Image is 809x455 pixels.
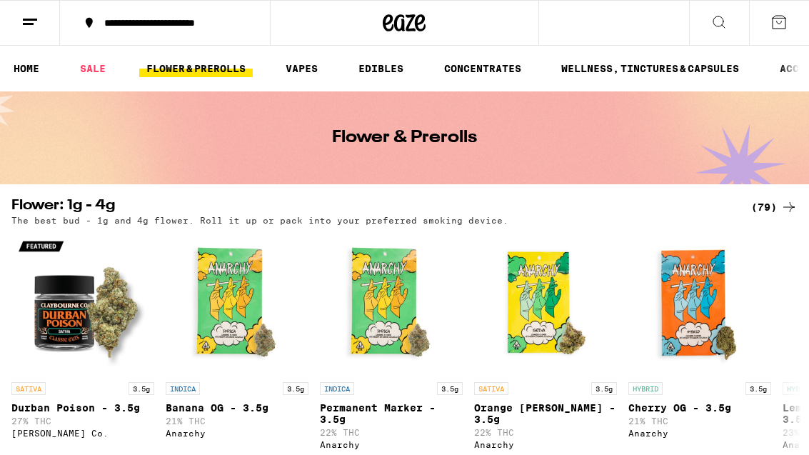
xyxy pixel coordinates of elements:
a: SALE [73,60,113,77]
div: Anarchy [320,440,463,449]
p: Durban Poison - 3.5g [11,402,154,414]
div: [PERSON_NAME] Co. [11,429,154,438]
a: CONCENTRATES [437,60,528,77]
div: Anarchy [628,429,771,438]
div: Anarchy [474,440,617,449]
p: 3.5g [283,382,308,395]
a: HOME [6,60,46,77]
p: SATIVA [474,382,508,395]
img: Claybourne Co. - Durban Poison - 3.5g [11,232,154,375]
p: 3.5g [437,382,463,395]
p: 3.5g [591,382,617,395]
p: Permanent Marker - 3.5g [320,402,463,425]
img: Anarchy - Cherry OG - 3.5g [628,232,771,375]
a: VAPES [278,60,325,77]
a: FLOWER & PREROLLS [139,60,253,77]
p: 21% THC [166,416,308,426]
img: Anarchy - Permanent Marker - 3.5g [320,232,463,375]
p: SATIVA [11,382,46,395]
p: 27% THC [11,416,154,426]
p: 21% THC [628,416,771,426]
p: INDICA [166,382,200,395]
a: WELLNESS, TINCTURES & CAPSULES [554,60,746,77]
a: EDIBLES [351,60,411,77]
p: The best bud - 1g and 4g flower. Roll it up or pack into your preferred smoking device. [11,216,508,225]
p: Banana OG - 3.5g [166,402,308,414]
h1: Flower & Prerolls [332,129,477,146]
a: (79) [751,199,798,216]
p: 3.5g [129,382,154,395]
p: HYBRID [628,382,663,395]
div: Anarchy [166,429,308,438]
p: 22% THC [474,428,617,437]
p: 3.5g [745,382,771,395]
h2: Flower: 1g - 4g [11,199,728,216]
img: Anarchy - Banana OG - 3.5g [166,232,308,375]
p: Cherry OG - 3.5g [628,402,771,414]
img: Anarchy - Orange Runtz - 3.5g [474,232,617,375]
p: Orange [PERSON_NAME] - 3.5g [474,402,617,425]
p: 22% THC [320,428,463,437]
p: INDICA [320,382,354,395]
